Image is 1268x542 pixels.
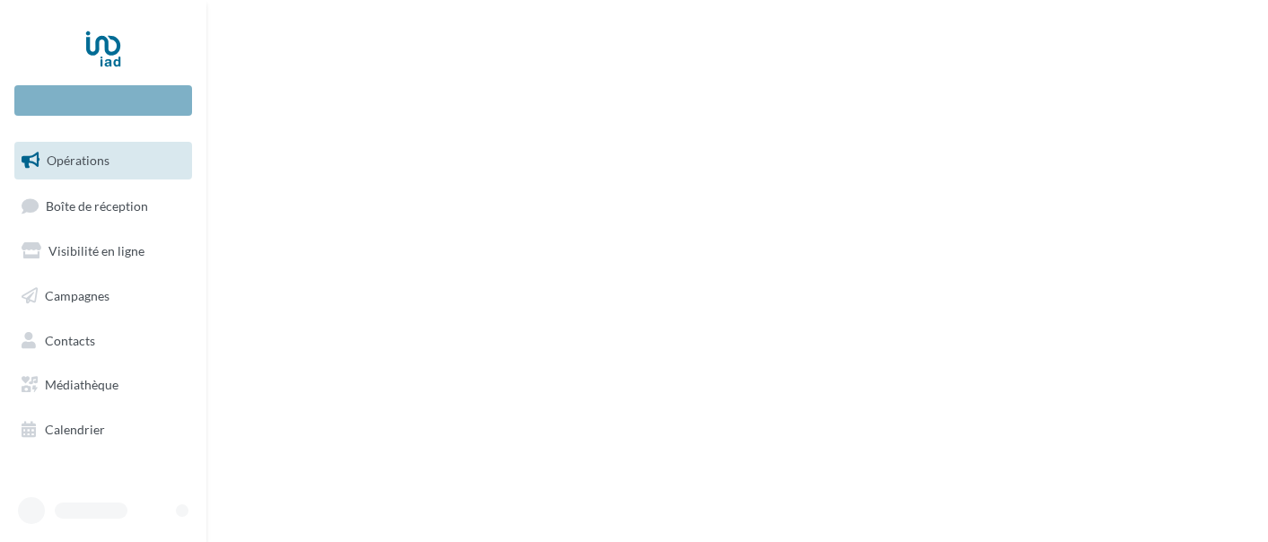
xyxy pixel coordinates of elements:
[45,332,95,347] span: Contacts
[48,243,144,258] span: Visibilité en ligne
[11,277,196,315] a: Campagnes
[46,197,148,213] span: Boîte de réception
[45,422,105,437] span: Calendrier
[11,142,196,179] a: Opérations
[11,232,196,270] a: Visibilité en ligne
[45,377,118,392] span: Médiathèque
[11,322,196,360] a: Contacts
[11,411,196,449] a: Calendrier
[14,85,192,116] div: Nouvelle campagne
[11,366,196,404] a: Médiathèque
[45,288,109,303] span: Campagnes
[47,153,109,168] span: Opérations
[11,187,196,225] a: Boîte de réception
